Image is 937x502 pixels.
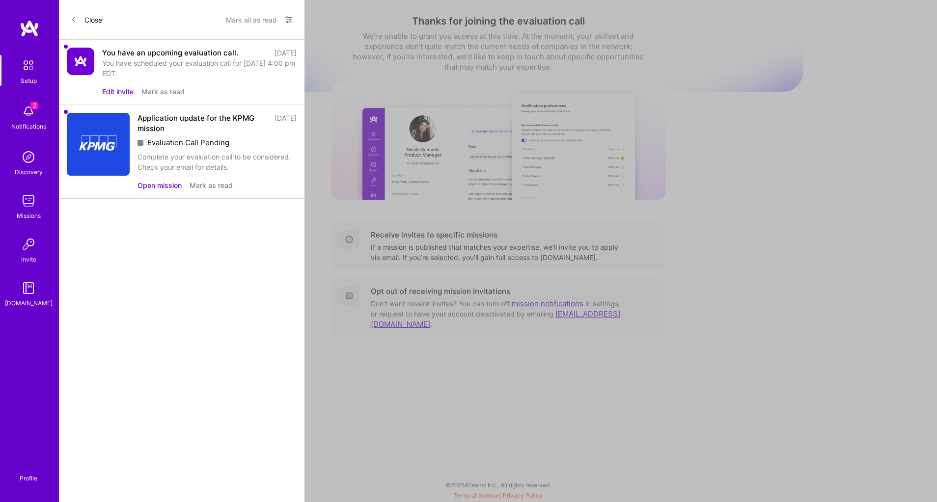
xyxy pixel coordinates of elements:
img: teamwork [19,191,38,211]
div: You have scheduled your evaluation call for [DATE] 4:00 pm EDT. [102,58,297,79]
div: Setup [21,76,37,86]
div: Invite [21,254,36,264]
div: Discovery [15,167,43,177]
div: Notifications [11,121,46,132]
button: Mark as read [190,180,233,190]
a: Profile [16,463,41,482]
div: [DATE] [275,48,297,58]
img: discovery [19,147,38,167]
img: Company Logo [67,113,130,176]
img: guide book [19,278,38,298]
img: logo [20,20,39,37]
span: 2 [30,102,38,109]
img: setup [18,55,39,76]
button: Mark as read [141,86,185,97]
div: Application update for the KPMG mission [138,113,269,133]
img: Company Logo [67,48,94,75]
div: Evaluation Call Pending [138,137,297,148]
div: [DOMAIN_NAME] [5,298,53,308]
img: Invite [19,235,38,254]
button: Edit invite [102,86,134,97]
div: Missions [17,211,41,221]
div: Profile [20,473,37,482]
button: Open mission [138,180,182,190]
img: bell [19,102,38,121]
div: [DATE] [275,113,297,133]
button: Mark all as read [226,12,277,27]
button: Close [71,12,102,27]
div: Complete your evaluation call to be considered. Check your email for details. [138,152,297,172]
div: You have an upcoming evaluation call. [102,48,238,58]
